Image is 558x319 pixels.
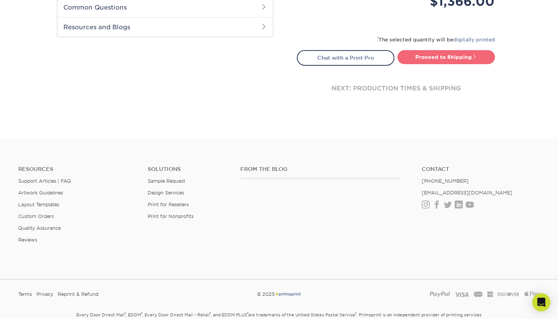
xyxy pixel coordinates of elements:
[18,190,63,196] a: Artwork Guidelines
[297,66,495,111] div: next: production times & shipping
[377,37,495,43] small: The selected quantity will be
[57,17,273,37] h2: Resources and Blogs
[422,178,469,184] a: [PHONE_NUMBER]
[18,202,59,207] a: Layout Templates
[36,289,53,300] a: Privacy
[18,289,32,300] a: Terms
[18,178,71,184] a: Support Articles | FAQ
[532,293,550,311] div: Open Intercom Messenger
[297,50,394,65] a: Chat with a Print Pro
[190,289,368,300] div: © 2025
[18,166,136,172] h4: Resources
[148,213,194,219] a: Print for Nonprofits
[125,312,126,316] sup: ®
[148,202,189,207] a: Print for Resellers
[397,50,495,64] a: Proceed to Shipping
[453,37,495,43] a: digitally printed
[355,312,356,316] sup: ®
[422,166,540,172] a: Contact
[58,289,98,300] a: Reprint & Refund
[18,213,54,219] a: Custom Orders
[18,225,61,231] a: Quality Assurance
[275,291,301,297] img: Primoprint
[422,190,512,196] a: [EMAIL_ADDRESS][DOMAIN_NAME]
[247,312,248,316] sup: ®
[240,166,401,172] h4: From the Blog
[18,237,37,243] a: Reviews
[148,166,229,172] h4: Solutions
[210,312,211,316] sup: ®
[148,178,185,184] a: Sample Request
[141,312,142,316] sup: ®
[148,190,184,196] a: Design Services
